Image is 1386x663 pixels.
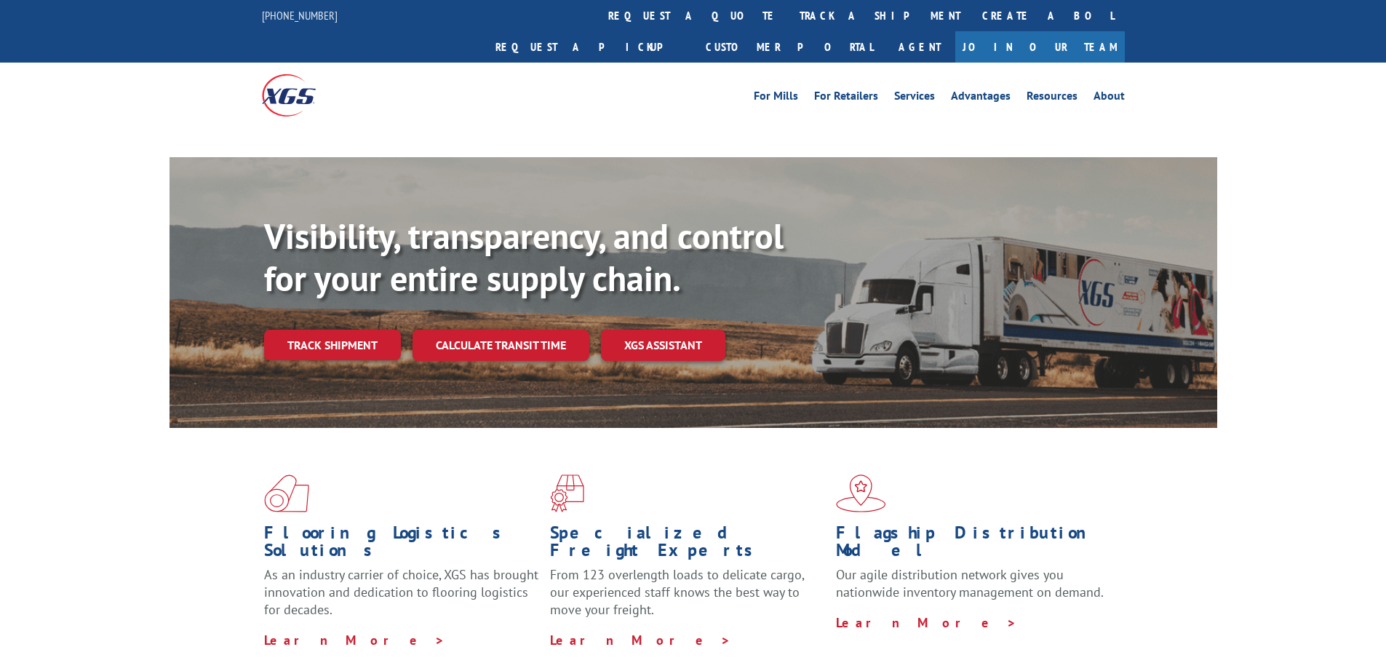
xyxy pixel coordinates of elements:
[836,524,1111,566] h1: Flagship Distribution Model
[836,475,886,512] img: xgs-icon-flagship-distribution-model-red
[1027,90,1078,106] a: Resources
[836,614,1017,631] a: Learn More >
[264,524,539,566] h1: Flooring Logistics Solutions
[264,330,401,360] a: Track shipment
[550,524,825,566] h1: Specialized Freight Experts
[550,566,825,631] p: From 123 overlength loads to delicate cargo, our experienced staff knows the best way to move you...
[413,330,589,361] a: Calculate transit time
[264,566,538,618] span: As an industry carrier of choice, XGS has brought innovation and dedication to flooring logistics...
[264,213,784,301] b: Visibility, transparency, and control for your entire supply chain.
[836,566,1104,600] span: Our agile distribution network gives you nationwide inventory management on demand.
[601,330,725,361] a: XGS ASSISTANT
[695,31,884,63] a: Customer Portal
[894,90,935,106] a: Services
[550,632,731,648] a: Learn More >
[951,90,1011,106] a: Advantages
[485,31,695,63] a: Request a pickup
[550,475,584,512] img: xgs-icon-focused-on-flooring-red
[955,31,1125,63] a: Join Our Team
[264,632,445,648] a: Learn More >
[262,8,338,23] a: [PHONE_NUMBER]
[814,90,878,106] a: For Retailers
[884,31,955,63] a: Agent
[1094,90,1125,106] a: About
[754,90,798,106] a: For Mills
[264,475,309,512] img: xgs-icon-total-supply-chain-intelligence-red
